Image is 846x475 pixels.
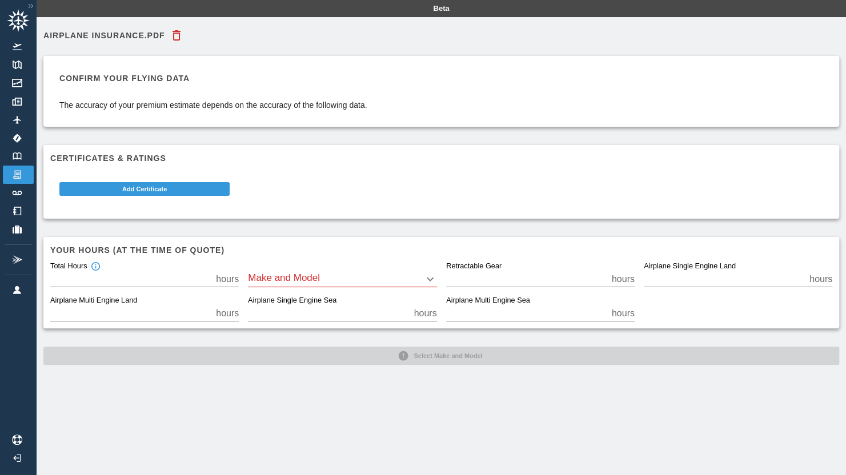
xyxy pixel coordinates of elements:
[612,272,635,286] p: hours
[216,307,239,320] p: hours
[414,307,436,320] p: hours
[59,72,367,84] h6: Confirm your flying data
[43,31,165,39] h6: Airplane Insurance.pdf
[50,261,101,272] div: Total Hours
[50,152,832,164] h6: Certificates & Ratings
[216,272,239,286] p: hours
[809,272,832,286] p: hours
[50,296,137,306] label: Airplane Multi Engine Land
[59,182,230,196] button: Add Certificate
[59,99,367,111] p: The accuracy of your premium estimate depends on the accuracy of the following data.
[446,296,530,306] label: Airplane Multi Engine Sea
[50,244,832,256] h6: Your hours (at the time of quote)
[446,261,502,272] label: Retractable Gear
[248,296,336,306] label: Airplane Single Engine Sea
[612,307,635,320] p: hours
[90,261,101,272] svg: Total hours in fixed-wing aircraft
[644,261,736,272] label: Airplane Single Engine Land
